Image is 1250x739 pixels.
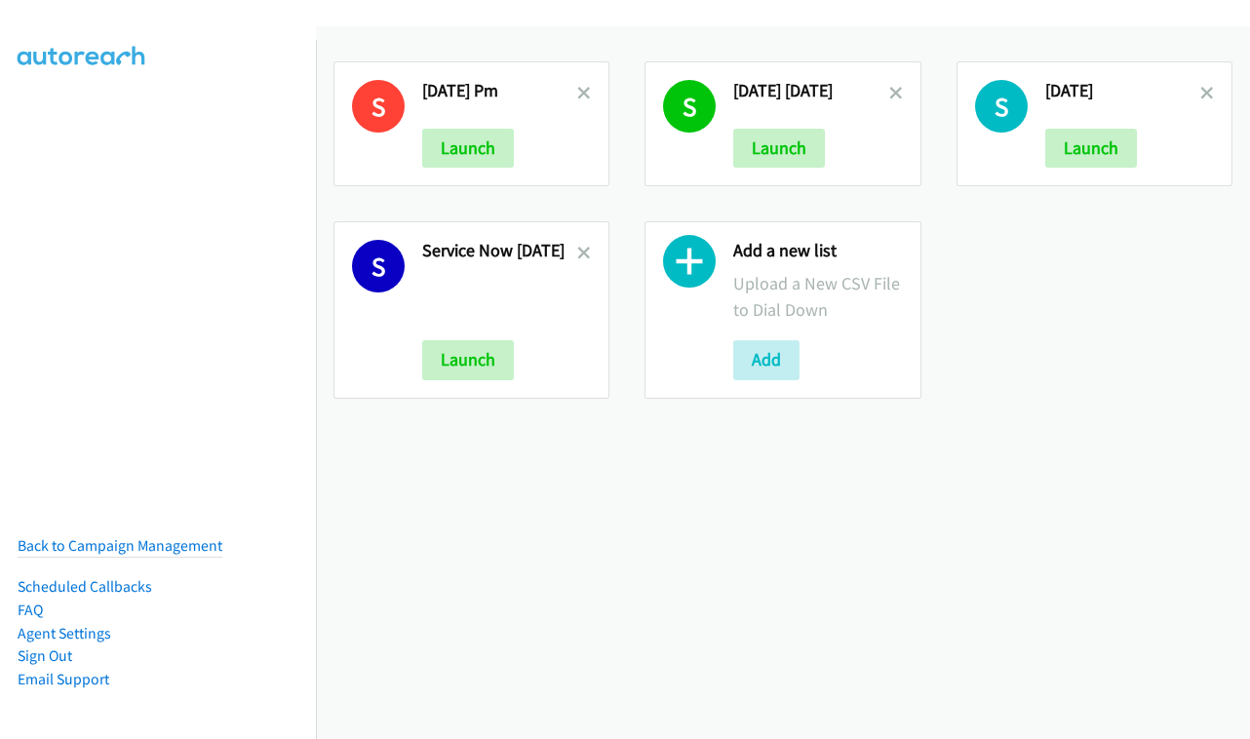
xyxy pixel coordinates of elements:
[1045,129,1137,168] button: Launch
[733,270,902,323] p: Upload a New CSV File to Dial Down
[18,577,152,596] a: Scheduled Callbacks
[18,670,109,688] a: Email Support
[352,80,405,133] h1: S
[733,80,888,102] h2: [DATE] [DATE]
[733,340,800,379] button: Add
[422,129,514,168] button: Launch
[663,80,716,133] h1: S
[733,129,825,168] button: Launch
[18,646,72,665] a: Sign Out
[975,80,1028,133] h1: S
[352,240,405,292] h1: S
[422,340,514,379] button: Launch
[422,240,577,262] h2: Service Now [DATE]
[733,240,902,262] h2: Add a new list
[18,601,43,619] a: FAQ
[18,536,222,555] a: Back to Campaign Management
[18,624,111,642] a: Agent Settings
[1045,80,1200,102] h2: [DATE]
[422,80,577,102] h2: [DATE] Pm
